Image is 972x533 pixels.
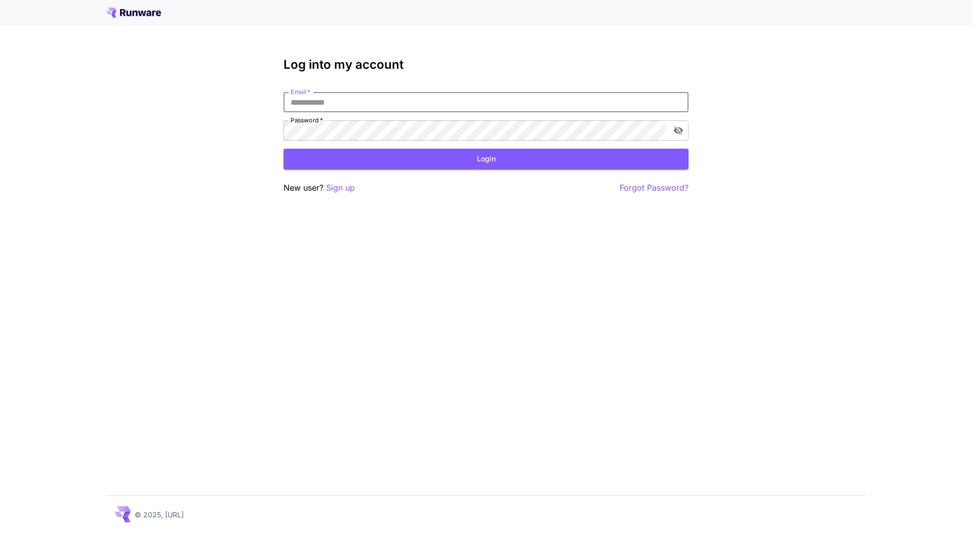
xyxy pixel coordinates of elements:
label: Email [291,87,310,96]
button: Login [283,149,688,169]
p: New user? [283,182,355,194]
p: © 2025, [URL] [135,509,184,520]
button: Sign up [326,182,355,194]
label: Password [291,116,323,124]
h3: Log into my account [283,58,688,72]
button: toggle password visibility [669,121,687,140]
button: Forgot Password? [620,182,688,194]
